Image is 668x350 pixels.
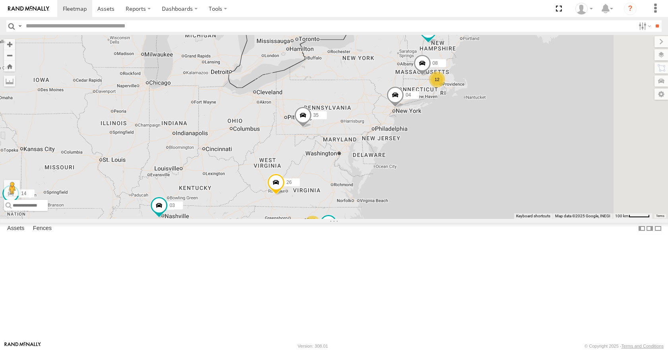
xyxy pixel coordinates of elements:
button: Zoom out [4,50,15,61]
a: Terms (opens in new tab) [656,214,664,217]
button: Drag Pegman onto the map to open Street View [4,180,20,196]
span: 14 [21,191,26,196]
label: Dock Summary Table to the Right [646,223,654,234]
label: Hide Summary Table [654,223,662,234]
img: rand-logo.svg [8,6,49,12]
button: Keyboard shortcuts [516,213,550,219]
label: Assets [3,223,28,234]
div: 2 [305,216,320,232]
span: 26 [286,180,291,185]
button: Map Scale: 100 km per 49 pixels [613,213,652,219]
a: Terms and Conditions [621,344,664,348]
span: 08 [433,60,438,66]
div: Version: 308.01 [298,344,328,348]
label: Search Filter Options [635,20,652,32]
span: 04 [406,93,411,98]
div: © Copyright 2025 - [584,344,664,348]
label: Search Query [17,20,23,32]
i: ? [624,2,637,15]
button: Zoom in [4,39,15,50]
label: Measure [4,75,15,87]
a: Visit our Website [4,342,41,350]
div: Aaron Kuchrawy [573,3,596,15]
span: Map data ©2025 Google, INEGI [555,214,610,218]
label: Map Settings [654,89,668,100]
span: 03 [169,203,175,208]
label: Fences [29,223,56,234]
div: 12 [429,72,445,87]
span: 35 [313,112,318,118]
span: 100 km [615,214,629,218]
label: Dock Summary Table to the Left [638,223,646,234]
button: Zoom Home [4,61,15,72]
